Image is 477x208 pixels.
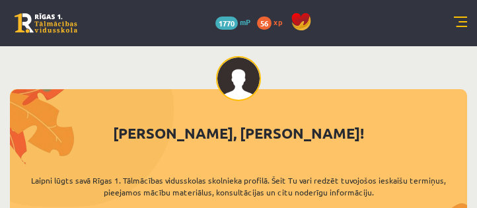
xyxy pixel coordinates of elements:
span: mP [240,17,250,27]
div: Laipni lūgts savā Rīgas 1. Tālmācības vidusskolas skolnieka profilā. Šeit Tu vari redzēt tuvojošo... [10,174,467,198]
span: xp [274,17,282,27]
div: [PERSON_NAME], [PERSON_NAME]! [10,122,467,144]
span: 1770 [215,17,238,30]
a: 56 xp [257,17,289,27]
a: Rīgas 1. Tālmācības vidusskola [15,13,77,33]
span: 56 [257,17,272,30]
img: Kristofs Lācis [216,56,261,101]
